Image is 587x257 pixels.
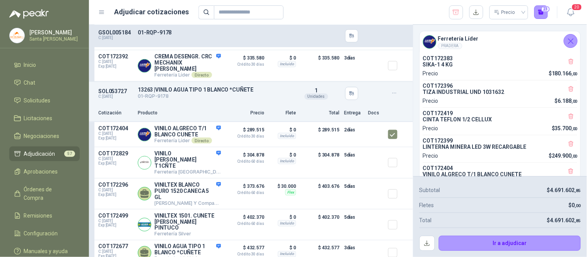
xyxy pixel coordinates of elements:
p: COT172499 [98,213,133,219]
div: Flex [285,189,296,196]
span: Inicio [24,61,36,69]
div: Incluido [278,158,296,164]
p: Cotización [98,109,133,117]
span: ,00 [572,99,577,104]
a: Órdenes de Compra [9,182,80,205]
p: Entrega [344,109,363,117]
button: 20 [564,5,578,19]
a: Negociaciones [9,129,80,143]
span: 0 [572,202,581,208]
span: Crédito 30 días [226,134,264,138]
p: COT172419 [423,110,577,116]
span: Exp: [DATE] [98,64,133,69]
div: Company LogoFerretería LíderPRADERA [420,31,580,52]
div: Directo [192,138,212,144]
p: COT172404 [98,125,133,131]
img: Company Logo [138,218,151,231]
p: Docs [368,109,383,117]
p: VINILO AGUA TIPO 1 BLANCO *CUÑETE [154,243,221,256]
p: 01-RQP-9178 [138,93,292,100]
p: $ [555,97,577,105]
p: 2 días [344,125,363,134]
p: C: [DATE] [98,36,133,40]
p: Producto [138,109,221,117]
p: $ 402.370 [226,213,264,226]
span: Órdenes de Compra [24,185,72,202]
p: $ 304.878 [301,150,339,175]
span: ,00 [572,71,577,77]
p: 5 días [344,213,363,222]
div: Unidades [305,94,328,100]
img: Logo peakr [9,9,49,19]
a: Solicitudes [9,93,80,108]
p: $ 335.580 [226,53,264,66]
p: Ferretería Silver [154,231,221,237]
span: C: [DATE] [98,188,133,192]
span: Exp: [DATE] [98,192,133,197]
img: Company Logo [138,157,151,169]
p: Santa [PERSON_NAME] [29,37,78,41]
p: Precio [226,109,264,117]
p: VINILO ALGRECO T/1 BLANCO CUNETE [154,125,221,138]
p: Total [301,109,339,117]
a: Aprobaciones [9,164,80,179]
p: $ 373.676 [226,182,264,195]
button: Cerrar [564,34,578,48]
span: ,85 [575,188,581,193]
p: $ [549,151,578,160]
span: ,00 [575,203,581,208]
p: $ 0 [269,213,296,222]
span: C: [DATE] [98,250,133,254]
button: 23 [534,5,548,19]
p: Precio [423,69,438,78]
span: Crédito 30 días [226,63,264,66]
span: Manuales y ayuda [24,247,68,255]
span: Crédito 30 días [226,253,264,257]
img: Company Logo [10,28,24,43]
p: [PERSON_NAME] Y Compañía SAS [154,200,221,206]
p: COT172404 [423,165,577,171]
div: Directo [192,72,212,78]
a: Licitaciones [9,111,80,126]
p: COT172396 [423,83,577,89]
p: $ [547,186,581,194]
p: $ 0 [269,243,296,253]
button: Ir a adjudicar [439,236,581,251]
span: Exp: [DATE] [98,223,133,228]
div: Incluido [278,220,296,226]
p: VINILTEX BLANCO PURO 1520 CANECA 5 GL [154,182,221,200]
span: 249.900 [552,153,577,159]
span: Configuración [24,229,58,238]
span: C: [DATE] [98,60,133,64]
span: Remisiones [24,211,53,220]
p: $ 403.676 [301,182,339,206]
p: COT172677 [98,243,133,250]
p: Flete [269,109,296,117]
p: $ 335.580 [301,53,339,78]
p: VINILTEX 1501. CUNETE [PERSON_NAME] PINTUCO [154,213,221,231]
h4: Ferretería Líder [438,34,479,43]
div: PRADERA [438,43,462,49]
span: 4.691.602 [550,187,581,193]
p: SIKA-1 4 KG [423,61,577,68]
p: $ 289.515 [301,125,339,144]
p: 01-RQP-9178 [138,29,292,36]
p: 5 días [344,182,363,191]
p: Ferretería [GEOGRAPHIC_DATA][PERSON_NAME] [154,169,221,175]
p: $ [569,201,581,209]
p: COT172399 [423,138,577,144]
p: $ 432.577 [226,243,264,257]
p: $ [547,216,581,225]
div: Incluido [278,133,296,139]
span: ,00 [572,126,577,131]
p: $ 0 [269,125,296,134]
h1: Adjudicar cotizaciones [115,7,189,17]
span: Exp: [DATE] [98,136,133,141]
span: Crédito 60 días [226,160,264,163]
span: Crédito 60 días [226,222,264,226]
span: 20 [572,3,582,11]
span: Negociaciones [24,132,60,140]
p: $ 402.370 [301,213,339,237]
p: SOL053727 [98,88,133,94]
p: $ [549,69,578,78]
